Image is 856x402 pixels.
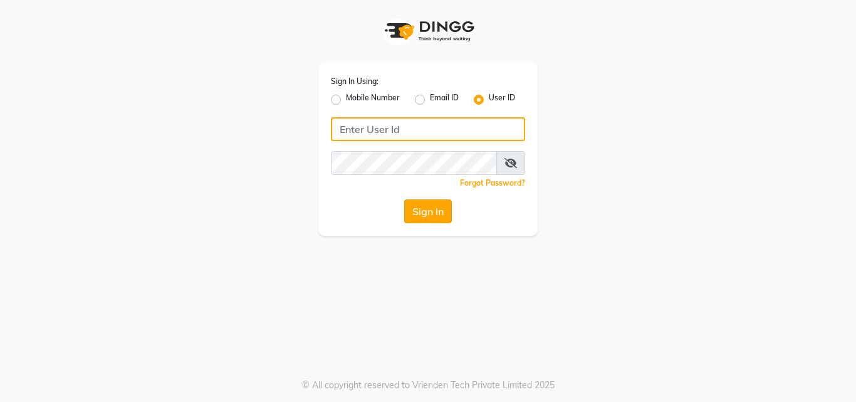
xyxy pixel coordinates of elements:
[404,199,452,223] button: Sign In
[346,92,400,107] label: Mobile Number
[489,92,515,107] label: User ID
[378,13,478,50] img: logo1.svg
[331,76,378,87] label: Sign In Using:
[331,117,525,141] input: Username
[430,92,459,107] label: Email ID
[460,178,525,188] a: Forgot Password?
[331,151,497,175] input: Username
